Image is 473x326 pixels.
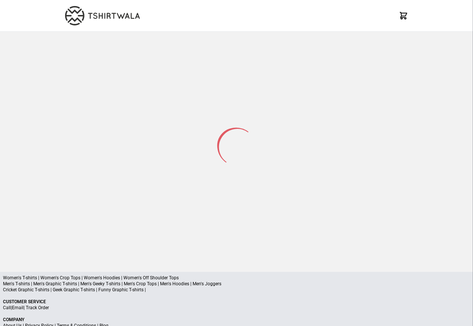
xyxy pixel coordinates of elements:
a: Track Order [26,305,49,310]
p: Cricket Graphic T-shirts | Geek Graphic T-shirts | Funny Graphic T-shirts | [3,287,470,293]
p: Company [3,317,470,323]
p: Men's T-shirts | Men's Graphic T-shirts | Men's Geeky T-shirts | Men's Crop Tops | Men's Hoodies ... [3,281,470,287]
a: Email [12,305,24,310]
p: | | [3,305,470,311]
img: TW-LOGO-400-104.png [65,6,140,25]
p: Women's T-shirts | Women's Crop Tops | Women's Hoodies | Women's Off Shoulder Tops [3,275,470,281]
a: Call [3,305,11,310]
p: Customer Service [3,299,470,305]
